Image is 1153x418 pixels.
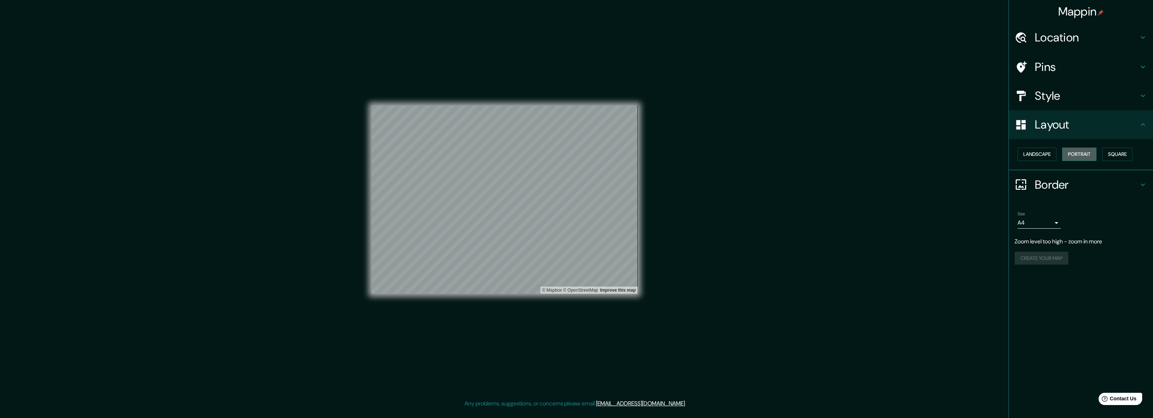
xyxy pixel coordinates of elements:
[686,399,687,408] div: .
[1015,237,1147,246] p: Zoom level too high - zoom in more
[1035,30,1139,45] h4: Location
[542,288,562,293] a: Mapbox
[1009,170,1153,199] div: Border
[596,400,685,407] a: [EMAIL_ADDRESS][DOMAIN_NAME]
[1009,81,1153,110] div: Style
[1018,148,1056,161] button: Landscape
[1098,10,1104,15] img: pin-icon.png
[371,105,638,294] canvas: Map
[1089,390,1145,410] iframe: Help widget launcher
[464,399,686,408] p: Any problems, suggestions, or concerns please email .
[1009,53,1153,81] div: Pins
[1102,148,1132,161] button: Square
[1058,4,1104,19] h4: Mappin
[563,288,598,293] a: OpenStreetMap
[1035,177,1139,192] h4: Border
[1009,23,1153,52] div: Location
[1035,60,1139,74] h4: Pins
[687,399,689,408] div: .
[1018,217,1061,229] div: A4
[1035,117,1139,132] h4: Layout
[1018,211,1025,217] label: Size
[1009,110,1153,139] div: Layout
[1035,89,1139,103] h4: Style
[600,288,636,293] a: Map feedback
[1062,148,1096,161] button: Portrait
